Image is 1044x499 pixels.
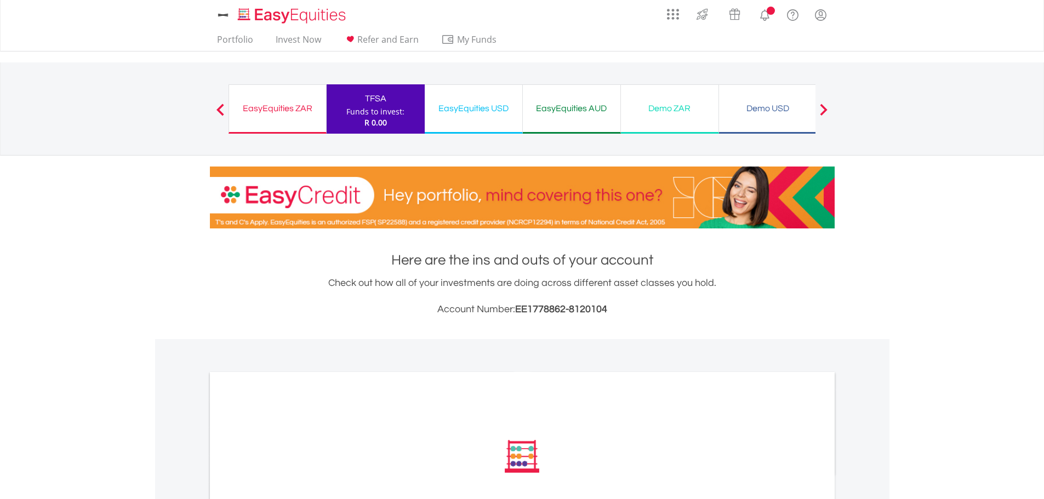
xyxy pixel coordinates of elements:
a: Vouchers [718,3,751,23]
img: grid-menu-icon.svg [667,8,679,20]
img: EasyCredit Promotion Banner [210,167,835,228]
h1: Here are the ins and outs of your account [210,250,835,270]
a: Invest Now [271,34,326,51]
button: Previous [209,109,231,120]
span: My Funds [441,32,513,47]
img: vouchers-v2.svg [726,5,744,23]
span: R 0.00 [364,117,387,128]
span: EE1778862-8120104 [515,304,607,314]
button: Next [813,109,835,120]
a: Notifications [751,3,779,25]
div: EasyEquities ZAR [236,101,320,116]
div: EasyEquities AUD [529,101,614,116]
img: EasyEquities_Logo.png [236,7,350,25]
div: TFSA [333,91,418,106]
img: thrive-v2.svg [693,5,711,23]
div: Funds to invest: [346,106,404,117]
a: FAQ's and Support [779,3,807,25]
h3: Account Number: [210,302,835,317]
a: Portfolio [213,34,258,51]
a: Home page [233,3,350,25]
div: Demo ZAR [627,101,712,116]
div: EasyEquities USD [431,101,516,116]
a: AppsGrid [660,3,686,20]
div: Demo USD [726,101,810,116]
a: My Profile [807,3,835,27]
a: Refer and Earn [339,34,423,51]
span: Refer and Earn [357,33,419,45]
div: Check out how all of your investments are doing across different asset classes you hold. [210,276,835,317]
